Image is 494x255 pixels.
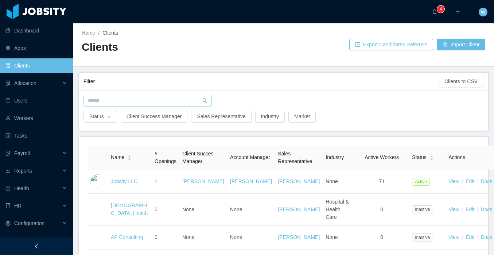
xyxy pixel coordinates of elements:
[121,111,188,123] button: Client Success Manager
[102,30,118,36] span: Clients
[278,206,320,212] a: [PERSON_NAME]
[182,178,224,184] a: [PERSON_NAME]
[152,194,179,226] td: 0
[5,93,67,108] a: icon: robotUsers
[230,178,272,184] a: [PERSON_NAME]
[429,154,434,159] div: Sort
[90,230,105,245] img: 6a95fc60-fa44-11e7-a61b-55864beb7c96_5a5d513336692-400w.png
[278,178,320,184] a: [PERSON_NAME]
[5,203,11,208] i: icon: book
[437,5,444,13] sup: 4
[429,157,433,159] i: icon: caret-down
[90,202,105,217] img: 6a8e90c0-fa44-11e7-aaa7-9da49113f530_5a5d50e77f870-400w.png
[326,178,338,184] span: None
[5,151,11,156] i: icon: file-protect
[278,151,312,164] span: Sales Representative
[288,111,316,123] button: Market
[466,234,474,240] a: Edit
[5,221,11,226] i: icon: setting
[448,206,459,212] a: View
[127,154,132,159] div: Sort
[448,234,459,240] a: View
[111,234,143,240] a: AP Consulting
[412,178,430,186] span: Active
[481,178,492,184] a: Docs
[191,111,251,123] button: Sales Representative
[90,174,105,189] img: dc41d540-fa30-11e7-b498-73b80f01daf1_657caab8ac997-400w.png
[466,178,474,184] a: Edit
[230,154,270,160] span: Account Manager
[182,206,194,212] span: None
[83,75,439,88] div: Filter
[14,220,44,226] span: Configuration
[365,154,399,160] span: Active Workers
[354,194,409,226] td: 0
[448,154,465,160] span: Actions
[14,185,29,191] span: Health
[466,206,474,212] a: Edit
[412,154,427,161] span: Status
[82,40,284,55] h2: Clients
[128,155,132,157] i: icon: caret-up
[230,234,242,240] span: None
[155,151,176,164] span: # Openings
[440,5,442,13] p: 4
[14,168,32,174] span: Reports
[5,168,11,173] i: icon: line-chart
[326,154,344,160] span: Industry
[432,9,437,14] i: icon: bell
[412,233,433,242] span: Inactive
[111,178,137,184] a: Jobsity LLC
[182,234,194,240] span: None
[5,186,11,191] i: icon: medicine-box
[155,178,157,184] span: 1
[481,234,492,240] a: Docs
[82,30,95,36] a: Home
[83,111,117,123] button: Statusicon: down
[152,226,179,250] td: 0
[14,150,30,156] span: Payroll
[354,226,409,250] td: 0
[326,234,338,240] span: None
[111,202,148,216] a: [DEMOGRAPHIC_DATA] Health
[128,157,132,159] i: icon: caret-down
[5,81,11,86] i: icon: solution
[255,111,285,123] button: Industry
[354,170,409,194] td: 71
[278,234,320,240] a: [PERSON_NAME]
[448,178,459,184] a: View
[481,206,492,212] a: Docs
[5,128,67,143] a: icon: profileTasks
[326,199,349,220] span: Hospital & Health Care
[412,205,433,213] span: Inactive
[202,98,207,103] i: icon: search
[349,39,433,50] button: icon: exportExport Candidates Referrals
[98,30,100,36] span: /
[5,23,67,38] a: icon: pie-chartDashboard
[437,39,485,50] button: icon: usergroup-addImport Client
[5,41,67,55] a: icon: appstoreApps
[5,58,67,73] a: icon: auditClients
[182,151,214,164] span: Client Succes Manager
[111,154,124,161] span: Name
[429,155,433,157] i: icon: caret-up
[439,76,483,88] button: Clients to CSV
[455,9,460,14] i: icon: plus
[14,203,22,209] span: HR
[230,206,242,212] span: None
[14,80,36,86] span: Allocation
[5,111,67,125] a: icon: userWorkers
[481,8,485,16] span: W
